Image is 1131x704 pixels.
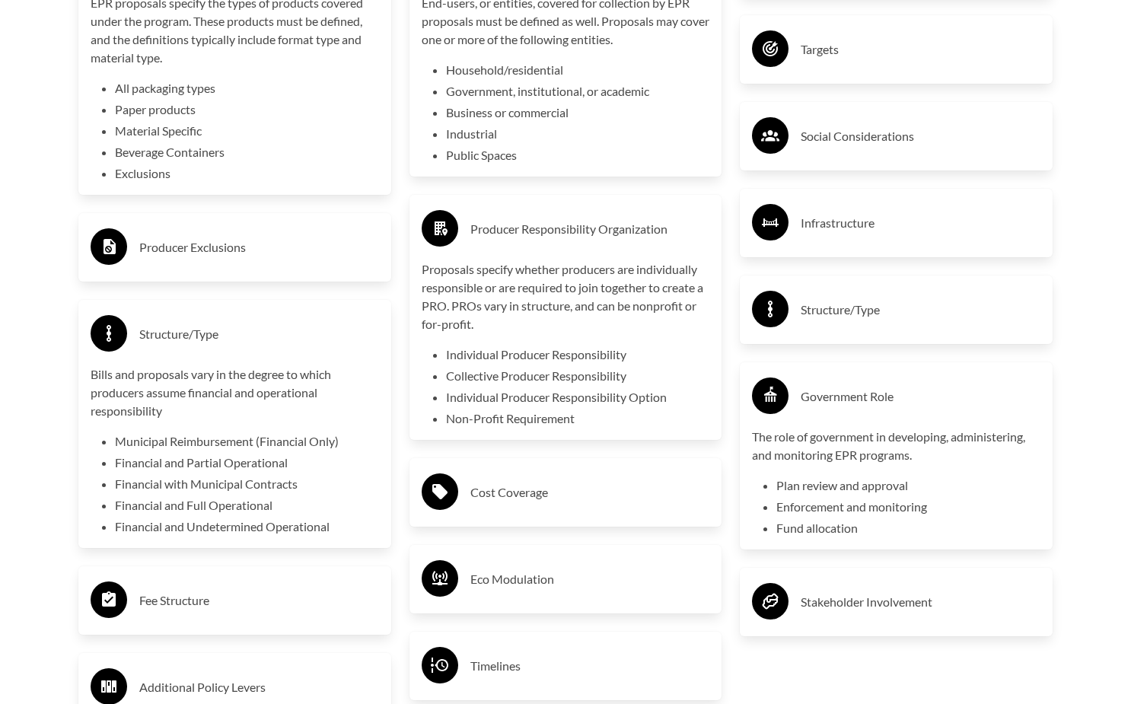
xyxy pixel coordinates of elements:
[115,454,379,472] li: Financial and Partial Operational
[801,384,1040,409] h3: Government Role
[91,365,379,420] p: Bills and proposals vary in the degree to which producers assume financial and operational respon...
[801,298,1040,322] h3: Structure/Type
[115,122,379,140] li: Material Specific
[422,260,710,333] p: Proposals specify whether producers are individually responsible or are required to join together...
[801,590,1040,614] h3: Stakeholder Involvement
[139,675,379,699] h3: Additional Policy Levers
[801,211,1040,235] h3: Infrastructure
[470,480,710,505] h3: Cost Coverage
[446,61,710,79] li: Household/residential
[446,409,710,428] li: Non-Profit Requirement
[115,143,379,161] li: Beverage Containers
[446,346,710,364] li: Individual Producer Responsibility
[115,100,379,119] li: Paper products
[115,475,379,493] li: Financial with Municipal Contracts
[446,146,710,164] li: Public Spaces
[115,518,379,536] li: Financial and Undetermined Operational
[801,37,1040,62] h3: Targets
[115,164,379,183] li: Exclusions
[446,388,710,406] li: Individual Producer Responsibility Option
[470,567,710,591] h3: Eco Modulation
[446,104,710,122] li: Business or commercial
[139,322,379,346] h3: Structure/Type
[115,432,379,451] li: Municipal Reimbursement (Financial Only)
[139,588,379,613] h3: Fee Structure
[801,124,1040,148] h3: Social Considerations
[752,428,1040,464] p: The role of government in developing, administering, and monitoring EPR programs.
[776,498,1040,516] li: Enforcement and monitoring
[470,654,710,678] h3: Timelines
[470,217,710,241] h3: Producer Responsibility Organization
[446,367,710,385] li: Collective Producer Responsibility
[139,235,379,260] h3: Producer Exclusions
[446,82,710,100] li: Government, institutional, or academic
[115,496,379,514] li: Financial and Full Operational
[446,125,710,143] li: Industrial
[115,79,379,97] li: All packaging types
[776,476,1040,495] li: Plan review and approval
[776,519,1040,537] li: Fund allocation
